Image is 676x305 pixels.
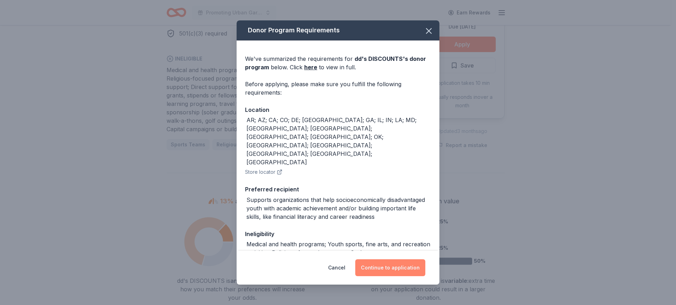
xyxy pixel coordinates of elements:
[304,63,317,71] a: here
[328,259,345,276] button: Cancel
[245,55,431,71] div: We've summarized the requirements for below. Click to view in full.
[246,196,431,221] div: Supports organizations that help socioeconomically disadvantaged youth with academic achievement ...
[355,259,425,276] button: Continue to application
[245,105,431,114] div: Location
[245,168,282,176] button: Store locator
[237,20,439,40] div: Donor Program Requirements
[246,116,431,166] div: AR; AZ; CA; CO; DE; [GEOGRAPHIC_DATA]; GA; IL; IN; LA; MD; [GEOGRAPHIC_DATA]; [GEOGRAPHIC_DATA]; ...
[245,229,431,239] div: Ineligibility
[245,80,431,97] div: Before applying, please make sure you fulfill the following requirements:
[245,185,431,194] div: Preferred recipient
